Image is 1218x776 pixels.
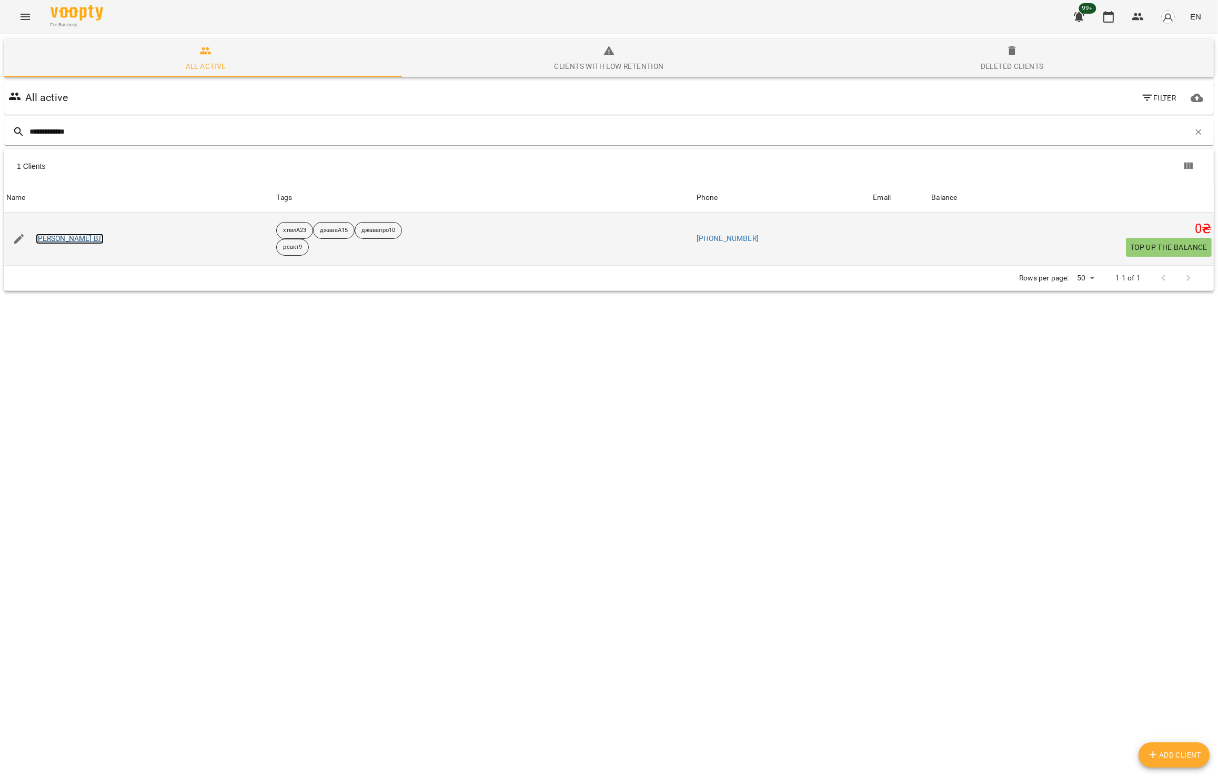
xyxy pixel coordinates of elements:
[51,5,103,21] img: Voopty Logo
[51,22,103,28] span: For Business
[6,192,272,204] span: Name
[6,192,26,204] div: Sort
[873,192,891,204] div: Sort
[1115,273,1141,284] p: 1-1 of 1
[697,192,718,204] div: Sort
[17,161,611,172] div: 1 Clients
[283,243,302,252] p: реакт9
[1161,9,1175,24] img: avatar_s.png
[283,226,306,235] p: хтмлА23
[276,239,309,256] div: реакт9
[313,222,355,239] div: джаваА15
[554,60,663,73] div: Clients with low retention
[36,234,104,244] a: [PERSON_NAME] ВЛ
[1137,88,1181,107] button: Filter
[1130,241,1207,254] span: Top up the balance
[1019,273,1069,284] p: Rows per page:
[355,222,402,239] div: джавапро10
[186,60,226,73] div: All active
[276,222,313,239] div: хтмлА23
[931,192,957,204] div: Sort
[320,226,348,235] p: джаваА15
[25,89,68,106] h6: All active
[1073,270,1098,286] div: 50
[1190,11,1201,22] span: EN
[697,192,718,204] div: Phone
[873,192,927,204] span: Email
[1126,238,1212,257] button: Top up the balance
[931,192,957,204] div: Balance
[1176,154,1201,179] button: Show columns
[697,192,869,204] span: Phone
[1141,92,1176,104] span: Filter
[697,234,759,243] a: [PHONE_NUMBER]
[981,60,1044,73] div: Deleted clients
[1079,3,1096,14] span: 99+
[1186,7,1205,26] button: EN
[6,192,26,204] div: Name
[873,192,891,204] div: Email
[13,4,38,29] button: Menu
[361,226,395,235] p: джавапро10
[931,221,1212,237] h5: 0 ₴
[276,192,692,204] div: Tags
[4,149,1214,183] div: Table Toolbar
[931,192,1212,204] span: Balance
